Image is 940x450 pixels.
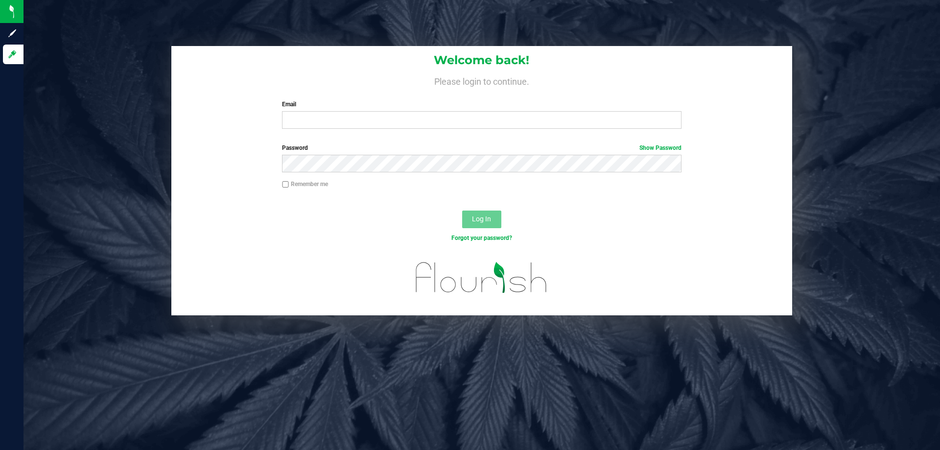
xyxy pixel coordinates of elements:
[462,211,501,228] button: Log In
[282,144,308,151] span: Password
[171,74,792,86] h4: Please login to continue.
[639,144,681,151] a: Show Password
[282,181,289,188] input: Remember me
[404,253,559,303] img: flourish_logo.svg
[451,235,512,241] a: Forgot your password?
[472,215,491,223] span: Log In
[282,100,681,109] label: Email
[7,49,17,59] inline-svg: Log in
[171,54,792,67] h1: Welcome back!
[282,180,328,189] label: Remember me
[7,28,17,38] inline-svg: Sign up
